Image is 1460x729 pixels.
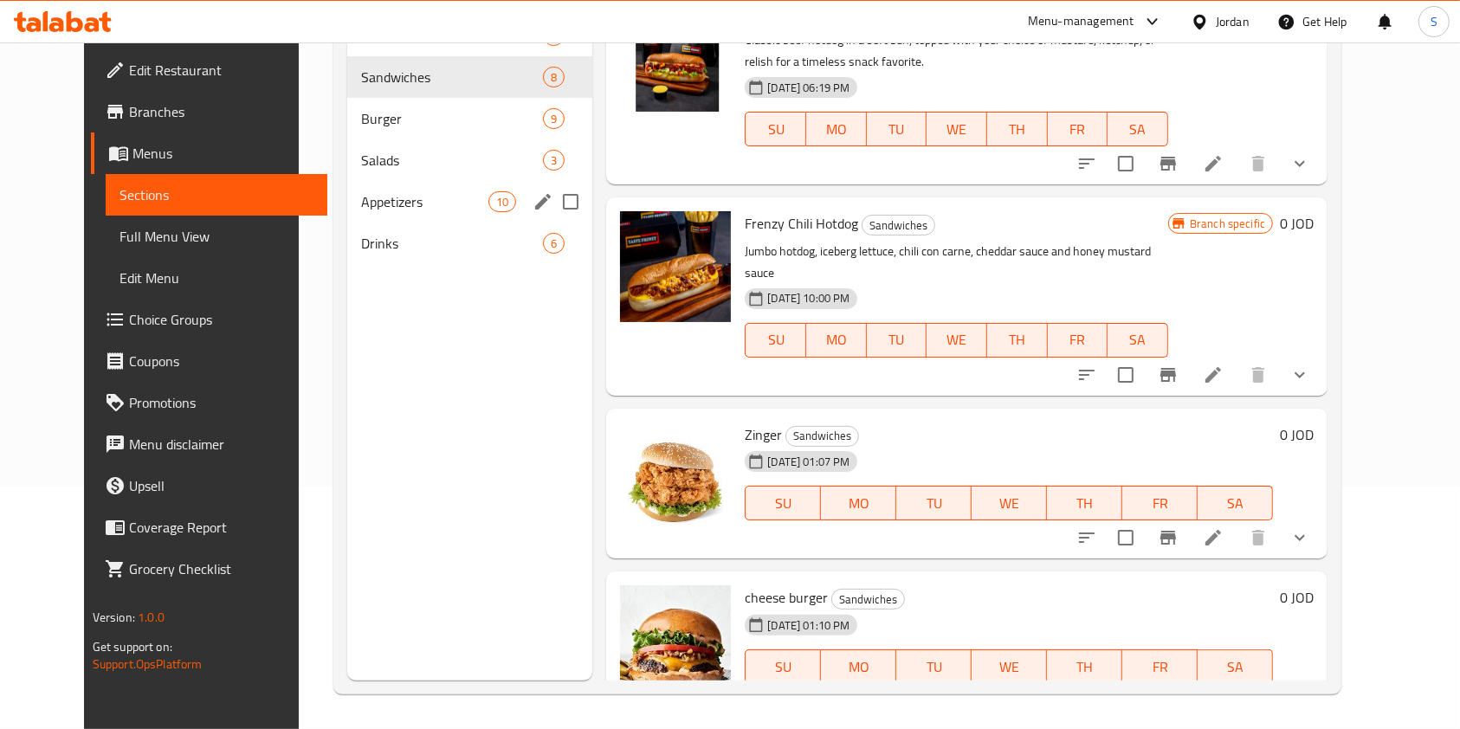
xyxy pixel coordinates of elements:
button: MO [821,486,896,520]
span: Menus [132,143,314,164]
span: Select to update [1108,519,1144,556]
span: S [1431,12,1437,31]
span: 9 [544,111,564,127]
span: TH [994,117,1041,142]
button: TU [896,649,972,684]
button: show more [1279,143,1321,184]
button: delete [1237,143,1279,184]
span: TU [903,491,965,516]
a: Edit Menu [106,257,328,299]
span: Edit Restaurant [129,60,314,81]
div: Sandwiches [785,426,859,447]
nav: Menu sections [347,8,592,271]
button: TH [987,112,1048,146]
span: MO [813,117,860,142]
div: Menu-management [1028,11,1134,32]
a: Full Menu View [106,216,328,257]
span: Branch specific [1183,216,1272,232]
a: Edit menu item [1203,153,1224,174]
span: Menu disclaimer [129,434,314,455]
button: SA [1108,112,1168,146]
span: cheese burger [745,584,828,610]
span: [DATE] 01:07 PM [760,454,856,470]
button: TH [987,323,1048,358]
span: Branches [129,101,314,122]
span: 6 [544,235,564,252]
button: TH [1047,486,1122,520]
div: Drinks6 [347,223,592,264]
h6: 0 JOD [1280,585,1314,610]
div: items [543,150,565,171]
button: MO [806,112,867,146]
button: sort-choices [1066,354,1108,396]
button: Branch-specific-item [1147,681,1189,722]
h6: 0 JOD [1280,211,1314,235]
div: items [488,191,516,212]
button: delete [1237,354,1279,396]
span: Choice Groups [129,309,314,330]
button: delete [1237,517,1279,558]
button: TU [896,486,972,520]
a: Coupons [91,340,328,382]
span: Appetizers [361,191,488,212]
button: Branch-specific-item [1147,354,1189,396]
button: WE [972,649,1047,684]
span: Burger [361,108,543,129]
span: Frenzy Chili Hotdog [745,210,858,236]
span: [DATE] 06:19 PM [760,80,856,96]
span: Select to update [1108,145,1144,182]
h6: 0 JOD [1280,423,1314,447]
span: SA [1114,117,1161,142]
button: sort-choices [1066,681,1108,722]
img: cheese burger [620,585,731,696]
img: Frenzy Chili Hotdog [620,211,731,322]
div: Burger9 [347,98,592,139]
button: WE [972,486,1047,520]
span: TU [874,117,921,142]
button: Branch-specific-item [1147,517,1189,558]
a: Support.OpsPlatform [93,653,203,675]
span: FR [1129,655,1191,680]
span: SA [1205,655,1266,680]
button: TU [867,112,927,146]
span: TH [994,327,1041,352]
a: Promotions [91,382,328,423]
span: SU [753,327,799,352]
button: sort-choices [1066,517,1108,558]
span: FR [1055,327,1101,352]
button: SU [745,323,806,358]
span: 3 [544,152,564,169]
a: Edit menu item [1203,364,1224,385]
span: TH [1054,491,1115,516]
a: Coverage Report [91,506,328,548]
button: TU [867,323,927,358]
p: Jumbo hotdog, iceberg lettuce, chili con carne, cheddar sauce and honey mustard sauce [745,241,1168,284]
button: show more [1279,517,1321,558]
button: FR [1048,323,1108,358]
span: TH [1054,655,1115,680]
a: Grocery Checklist [91,548,328,590]
span: Sandwiches [862,216,934,235]
span: Full Menu View [120,226,314,247]
button: TH [1047,649,1122,684]
button: MO [806,323,867,358]
span: Sandwiches [786,426,858,446]
button: WE [927,323,987,358]
span: SA [1114,327,1161,352]
span: SU [753,655,814,680]
a: Choice Groups [91,299,328,340]
span: [DATE] 01:10 PM [760,617,856,634]
button: FR [1048,112,1108,146]
button: sort-choices [1066,143,1108,184]
div: Sandwiches [862,215,935,235]
span: Coverage Report [129,517,314,538]
button: SU [745,486,821,520]
button: SA [1198,486,1273,520]
span: Get support on: [93,635,172,658]
span: Sandwiches [361,67,543,87]
div: items [543,67,565,87]
span: Select to update [1108,357,1144,393]
a: Sections [106,174,328,216]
